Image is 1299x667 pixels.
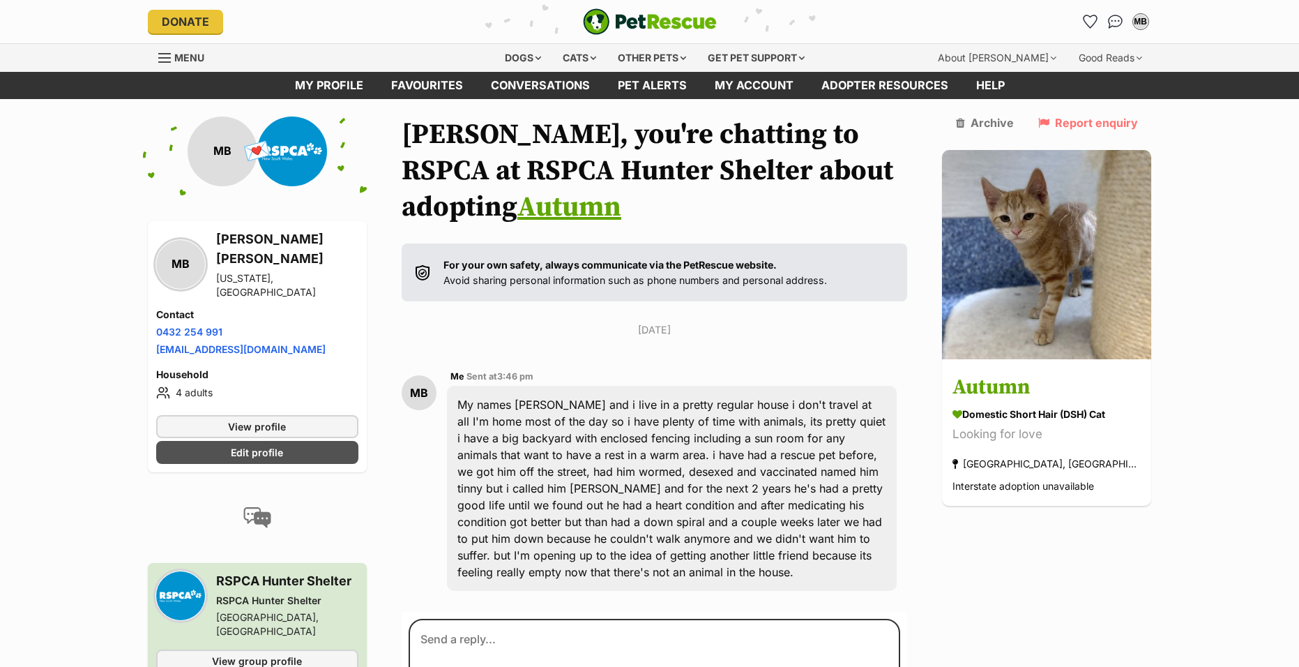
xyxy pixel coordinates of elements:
h4: Household [156,368,358,382]
a: My profile [281,72,377,99]
a: View profile [156,415,358,438]
div: MB [1134,15,1148,29]
a: Conversations [1104,10,1127,33]
div: Looking for love [952,425,1141,444]
img: logo-e224e6f780fb5917bec1dbf3a21bbac754714ae5b6737aabdf751b685950b380.svg [583,8,717,35]
span: Sent at [466,371,533,382]
span: 3:46 pm [497,371,533,382]
div: MB [402,375,436,410]
a: 0432 254 991 [156,326,222,338]
img: RSPCA Hunter Shelter profile pic [257,117,327,186]
a: Adopter resources [807,72,962,99]
span: Me [450,371,464,382]
a: Autumn [517,190,621,225]
div: Get pet support [698,44,814,72]
a: Archive [956,117,1014,129]
div: [US_STATE], [GEOGRAPHIC_DATA] [216,271,358,299]
p: [DATE] [402,322,908,337]
a: Edit profile [156,441,358,464]
div: MB [156,240,205,289]
div: Other pets [608,44,696,72]
a: Favourites [377,72,477,99]
p: Avoid sharing personal information such as phone numbers and personal address. [443,257,827,287]
a: [EMAIL_ADDRESS][DOMAIN_NAME] [156,343,326,355]
span: 💌 [241,136,273,166]
ul: Account quick links [1079,10,1152,33]
a: Help [962,72,1019,99]
a: Menu [158,44,214,69]
h4: Contact [156,308,358,322]
div: My names [PERSON_NAME] and i live in a pretty regular house i don't travel at all I'm home most o... [447,386,897,591]
a: Report enquiry [1038,117,1138,129]
img: conversation-icon-4a6f8262b818ee0b60e3300018af0b2d0b884aa5de6e9bcb8d3d4eeb1a70a7c4.svg [243,507,271,528]
a: Autumn Domestic Short Hair (DSH) Cat Looking for love [GEOGRAPHIC_DATA], [GEOGRAPHIC_DATA] Inters... [942,361,1151,506]
img: Autumn [942,150,1151,359]
span: Interstate adoption unavailable [952,480,1094,492]
a: Pet alerts [604,72,701,99]
img: RSPCA Hunter Shelter profile pic [156,571,205,620]
div: Domestic Short Hair (DSH) Cat [952,407,1141,421]
li: 4 adults [156,384,358,401]
strong: For your own safety, always communicate via the PetRescue website. [443,259,777,271]
div: MB [188,117,257,186]
span: View profile [228,419,286,434]
a: My account [701,72,807,99]
h3: RSPCA Hunter Shelter [216,571,358,591]
img: chat-41dd97257d64d25036548639549fe6c8038ab92f7586957e7f3b1b290dea8141.svg [1108,15,1123,29]
span: Menu [174,52,204,63]
div: [GEOGRAPHIC_DATA], [GEOGRAPHIC_DATA] [952,454,1141,473]
div: Good Reads [1069,44,1152,72]
h1: [PERSON_NAME], you're chatting to RSPCA at RSPCA Hunter Shelter about adopting [402,117,908,225]
h3: [PERSON_NAME] [PERSON_NAME] [216,230,358,269]
div: [GEOGRAPHIC_DATA], [GEOGRAPHIC_DATA] [216,610,358,638]
a: PetRescue [583,8,717,35]
div: About [PERSON_NAME] [928,44,1066,72]
div: RSPCA Hunter Shelter [216,594,358,608]
span: Edit profile [231,445,283,460]
button: My account [1130,10,1152,33]
h3: Autumn [952,372,1141,403]
a: conversations [477,72,604,99]
a: Favourites [1079,10,1102,33]
div: Dogs [495,44,551,72]
a: Donate [148,10,223,33]
div: Cats [553,44,606,72]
